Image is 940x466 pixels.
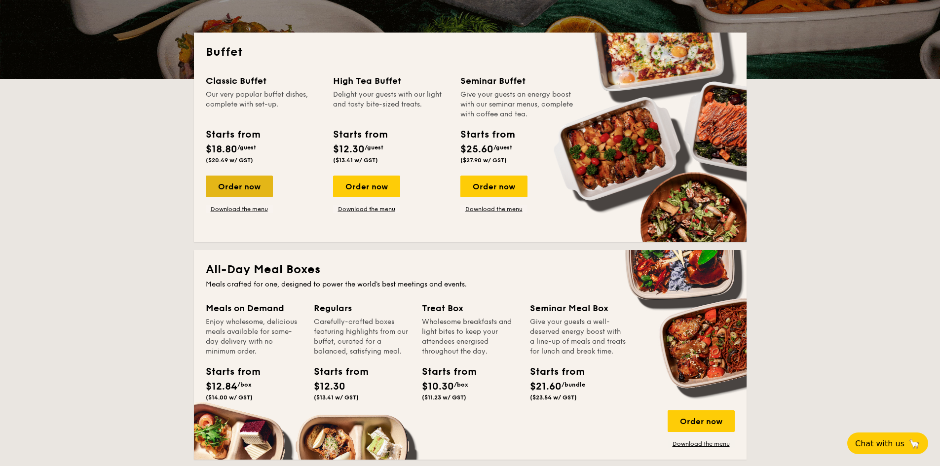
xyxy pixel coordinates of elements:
[908,438,920,449] span: 🦙
[314,394,359,401] span: ($13.41 w/ GST)
[422,394,466,401] span: ($11.23 w/ GST)
[333,127,387,142] div: Starts from
[333,176,400,197] div: Order now
[237,144,256,151] span: /guest
[333,157,378,164] span: ($13.41 w/ GST)
[206,157,253,164] span: ($20.49 w/ GST)
[668,440,735,448] a: Download the menu
[847,432,928,454] button: Chat with us🦙
[668,410,735,432] div: Order now
[422,381,454,393] span: $10.30
[206,127,260,142] div: Starts from
[314,381,345,393] span: $12.30
[206,364,250,379] div: Starts from
[460,127,514,142] div: Starts from
[422,317,518,357] div: Wholesome breakfasts and light bites to keep your attendees energised throughout the day.
[530,381,562,393] span: $21.60
[460,90,576,119] div: Give your guests an energy boost with our seminar menus, complete with coffee and tea.
[206,176,273,197] div: Order now
[314,301,410,315] div: Regulars
[365,144,383,151] span: /guest
[562,381,585,388] span: /bundle
[333,143,365,155] span: $12.30
[237,381,252,388] span: /box
[206,301,302,315] div: Meals on Demand
[206,280,735,289] div: Meals crafted for one, designed to power the world's best meetings and events.
[206,381,237,393] span: $12.84
[460,176,527,197] div: Order now
[460,157,507,164] span: ($27.90 w/ GST)
[422,301,518,315] div: Treat Box
[460,205,527,213] a: Download the menu
[460,74,576,88] div: Seminar Buffet
[530,394,577,401] span: ($23.54 w/ GST)
[314,364,358,379] div: Starts from
[460,143,493,155] span: $25.60
[333,205,400,213] a: Download the menu
[333,74,449,88] div: High Tea Buffet
[530,301,626,315] div: Seminar Meal Box
[206,205,273,213] a: Download the menu
[855,439,904,448] span: Chat with us
[493,144,512,151] span: /guest
[314,317,410,357] div: Carefully-crafted boxes featuring highlights from our buffet, curated for a balanced, satisfying ...
[206,143,237,155] span: $18.80
[530,317,626,357] div: Give your guests a well-deserved energy boost with a line-up of meals and treats for lunch and br...
[206,262,735,278] h2: All-Day Meal Boxes
[530,364,574,379] div: Starts from
[206,44,735,60] h2: Buffet
[333,90,449,119] div: Delight your guests with our light and tasty bite-sized treats.
[454,381,468,388] span: /box
[206,74,321,88] div: Classic Buffet
[206,90,321,119] div: Our very popular buffet dishes, complete with set-up.
[206,317,302,357] div: Enjoy wholesome, delicious meals available for same-day delivery with no minimum order.
[206,394,253,401] span: ($14.00 w/ GST)
[422,364,466,379] div: Starts from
